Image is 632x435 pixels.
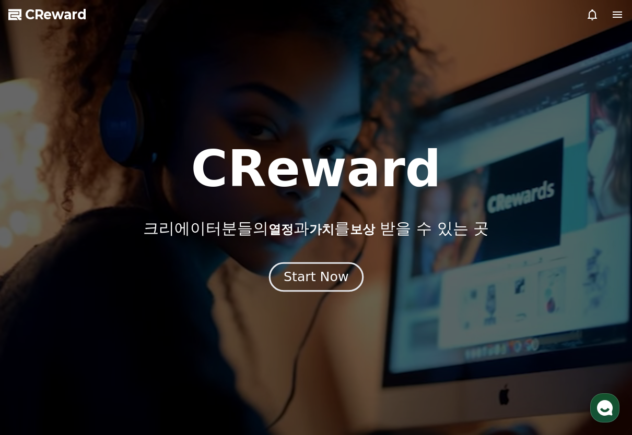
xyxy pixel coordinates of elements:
h1: CReward [13,78,74,95]
span: 이용중 [90,212,124,219]
a: 채널톡이용중 [79,212,124,220]
a: Start Now [271,273,361,283]
a: CReward안녕하세요 크리워드입니다.문의사항을 남겨주세요 :) [13,106,191,147]
img: tmp-683118669 [45,183,57,195]
div: 문의사항을 남겨주세요 :) [39,130,170,141]
span: 열정 [268,222,294,237]
span: 설정 [161,346,174,355]
a: CReward [8,6,87,23]
h1: CReward [191,144,441,194]
span: 보상 [350,222,375,237]
span: 가치 [309,222,334,237]
span: 몇 분 내 답변 받으실 수 있어요 [72,185,159,193]
div: 안녕하세요 크리워드입니다. [39,120,170,130]
button: Start Now [268,262,363,292]
span: 대화 [96,347,108,355]
button: 운영시간 보기 [133,82,191,95]
div: CReward [39,111,191,120]
span: 운영시간 보기 [137,84,180,93]
span: 홈 [33,346,39,355]
div: Start Now [284,268,348,286]
b: 채널톡 [90,212,107,219]
a: 설정 [135,331,201,357]
img: tmp-1049645209 [55,183,68,195]
a: 대화 [69,331,135,357]
span: 문의하기 [80,161,112,171]
span: CReward [25,6,87,23]
a: 문의하기 [15,153,189,178]
a: 홈 [3,331,69,357]
p: 크리에이터분들의 과 를 받을 수 있는 곳 [143,219,489,238]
